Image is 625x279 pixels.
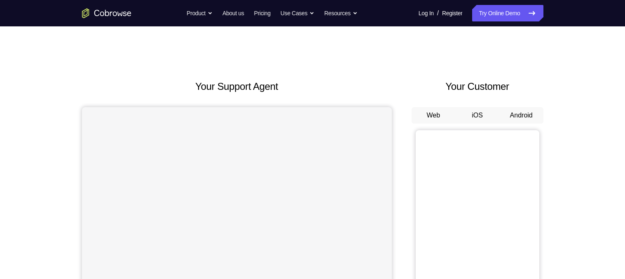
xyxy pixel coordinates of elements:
[412,107,456,124] button: Web
[442,5,462,21] a: Register
[437,8,439,18] span: /
[412,79,543,94] h2: Your Customer
[499,107,543,124] button: Android
[281,5,314,21] button: Use Cases
[472,5,543,21] a: Try Online Demo
[324,5,358,21] button: Resources
[187,5,213,21] button: Product
[254,5,270,21] a: Pricing
[419,5,434,21] a: Log In
[82,79,392,94] h2: Your Support Agent
[455,107,499,124] button: iOS
[222,5,244,21] a: About us
[82,8,131,18] a: Go to the home page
